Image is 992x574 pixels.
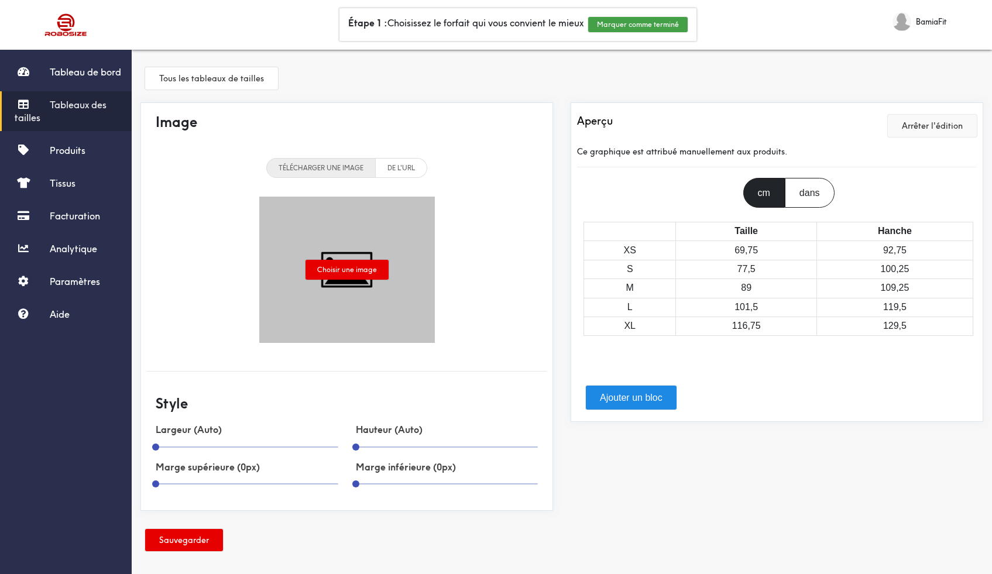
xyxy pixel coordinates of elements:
font: XS [624,245,636,255]
font: L [627,302,633,312]
font: S [627,264,633,274]
button: Sauvegarder [145,529,223,551]
font: Aperçu [577,114,613,128]
font: Image [156,113,197,130]
font: 92,75 [883,245,907,255]
font: 101,5 [734,302,758,312]
font: Tous les tableaux de tailles [159,73,264,84]
font: Marquer comme terminé [597,20,679,29]
font: Choisissez le forfait qui vous convient le mieux [387,17,583,29]
button: Marquer comme terminé [588,17,688,32]
font: 100,25 [880,264,909,274]
font: Tableau de bord [50,66,121,78]
font: M [626,283,634,293]
font: Marge supérieure ( [156,461,241,473]
font: Étape 1 : [348,17,387,29]
font: Sauvegarder [159,535,209,545]
font: ) [256,461,260,473]
img: déposer [259,197,435,343]
font: 0px [437,461,452,473]
font: Ajouter un bloc [600,393,663,403]
font: Paramètres [50,276,100,287]
font: Tableaux des tailles [15,99,107,123]
font: 116,75 [732,321,761,331]
button: Ajouter un bloc [586,386,677,410]
font: Hauteur ( [356,424,398,435]
font: Ce graphique est attribué manuellement aux produits. [577,146,788,157]
font: 77,5 [737,264,756,274]
font: 89 [741,283,751,293]
font: 119,5 [883,302,907,312]
font: Tissus [50,177,75,189]
font: Taille [734,226,758,236]
font: Marge inférieure ( [356,461,437,473]
button: Tous les tableaux de tailles [145,67,278,90]
font: Analytique [50,243,97,255]
font: XL [624,321,636,331]
font: Largeur ( [156,424,197,435]
font: dans [799,188,820,198]
font: Auto [197,424,218,435]
font: BamiaFit [916,17,947,26]
font: Style [156,394,188,412]
font: TÉLÉCHARGER UNE IMAGE [279,164,363,172]
font: ) [452,461,456,473]
font: Facturation [50,210,100,222]
font: ) [218,424,222,435]
font: 0px [241,461,256,473]
font: 109,25 [880,283,909,293]
img: BamiaFit [893,12,911,31]
img: Robosize [22,9,110,41]
font: cm [758,188,770,198]
font: Choisir une image [317,265,377,274]
font: 129,5 [883,321,907,331]
font: Arrêter l'édition [902,121,963,131]
font: Auto [398,424,419,435]
font: Produits [50,145,85,156]
font: 69,75 [734,245,758,255]
font: ) [419,424,423,435]
font: Hanche [878,226,912,236]
font: Aide [50,308,70,320]
font: DE L'URL [387,164,415,172]
button: Arrêter l'édition [888,115,977,137]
